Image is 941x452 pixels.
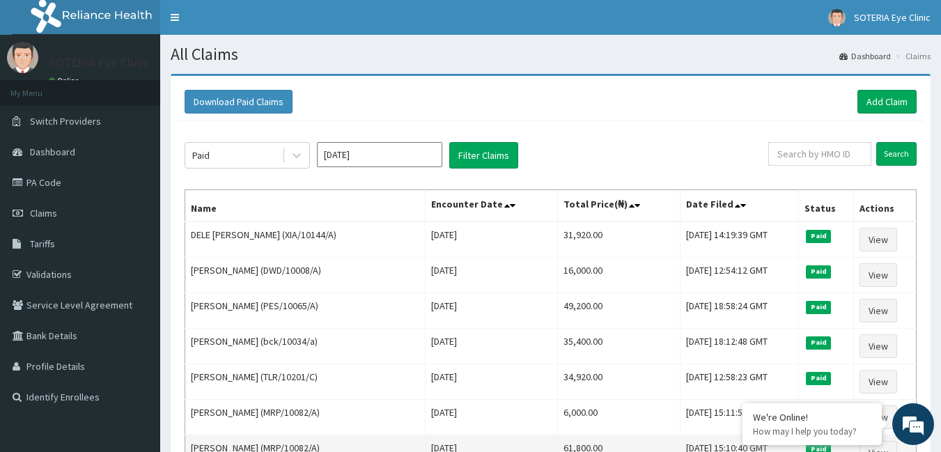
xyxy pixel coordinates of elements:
button: Download Paid Claims [185,90,293,114]
p: How may I help you today? [753,426,871,437]
td: [DATE] [425,329,557,364]
span: We're online! [81,137,192,277]
a: View [860,299,897,322]
span: Paid [806,230,831,242]
td: [PERSON_NAME] (MRP/10082/A) [185,400,426,435]
th: Encounter Date [425,190,557,222]
span: Paid [806,265,831,278]
li: Claims [892,50,931,62]
input: Search [876,142,917,166]
button: Filter Claims [449,142,518,169]
td: 34,920.00 [558,364,681,400]
td: [PERSON_NAME] (TLR/10201/C) [185,364,426,400]
td: [DATE] [425,400,557,435]
a: View [860,263,897,287]
td: 6,000.00 [558,400,681,435]
h1: All Claims [171,45,931,63]
td: [DATE] [425,221,557,258]
span: Switch Providers [30,115,101,127]
th: Actions [853,190,916,222]
a: Online [49,76,82,86]
td: [PERSON_NAME] (bck/10034/a) [185,329,426,364]
td: 35,400.00 [558,329,681,364]
span: Dashboard [30,146,75,158]
td: [DATE] 14:19:39 GMT [681,221,799,258]
div: Chat with us now [72,78,234,96]
a: View [860,334,897,358]
a: View [860,370,897,393]
td: [DATE] [425,258,557,293]
td: DELE [PERSON_NAME] (XIA/10144/A) [185,221,426,258]
a: View [860,228,897,251]
span: Paid [806,301,831,313]
p: SOTERIA Eye Clinic [49,56,150,69]
td: [PERSON_NAME] (DWD/10008/A) [185,258,426,293]
div: Minimize live chat window [228,7,262,40]
th: Status [799,190,854,222]
th: Date Filed [681,190,799,222]
div: We're Online! [753,411,871,423]
td: [DATE] 12:54:12 GMT [681,258,799,293]
img: User Image [828,9,846,26]
th: Total Price(₦) [558,190,681,222]
th: Name [185,190,426,222]
span: Paid [806,336,831,349]
td: [DATE] [425,364,557,400]
input: Select Month and Year [317,142,442,167]
td: [DATE] [425,293,557,329]
td: [DATE] 18:58:24 GMT [681,293,799,329]
td: 31,920.00 [558,221,681,258]
td: [PERSON_NAME] (PES/10065/A) [185,293,426,329]
div: Paid [192,148,210,162]
span: SOTERIA Eye Clinic [854,11,931,24]
span: Paid [806,372,831,384]
td: [DATE] 15:11:54 GMT [681,400,799,435]
span: Tariffs [30,237,55,250]
td: [DATE] 18:12:48 GMT [681,329,799,364]
span: Claims [30,207,57,219]
img: User Image [7,42,38,73]
td: 49,200.00 [558,293,681,329]
td: [DATE] 12:58:23 GMT [681,364,799,400]
a: Dashboard [839,50,891,62]
a: Add Claim [857,90,917,114]
textarea: Type your message and hit 'Enter' [7,303,265,352]
td: 16,000.00 [558,258,681,293]
input: Search by HMO ID [768,142,871,166]
img: d_794563401_company_1708531726252_794563401 [26,70,56,104]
